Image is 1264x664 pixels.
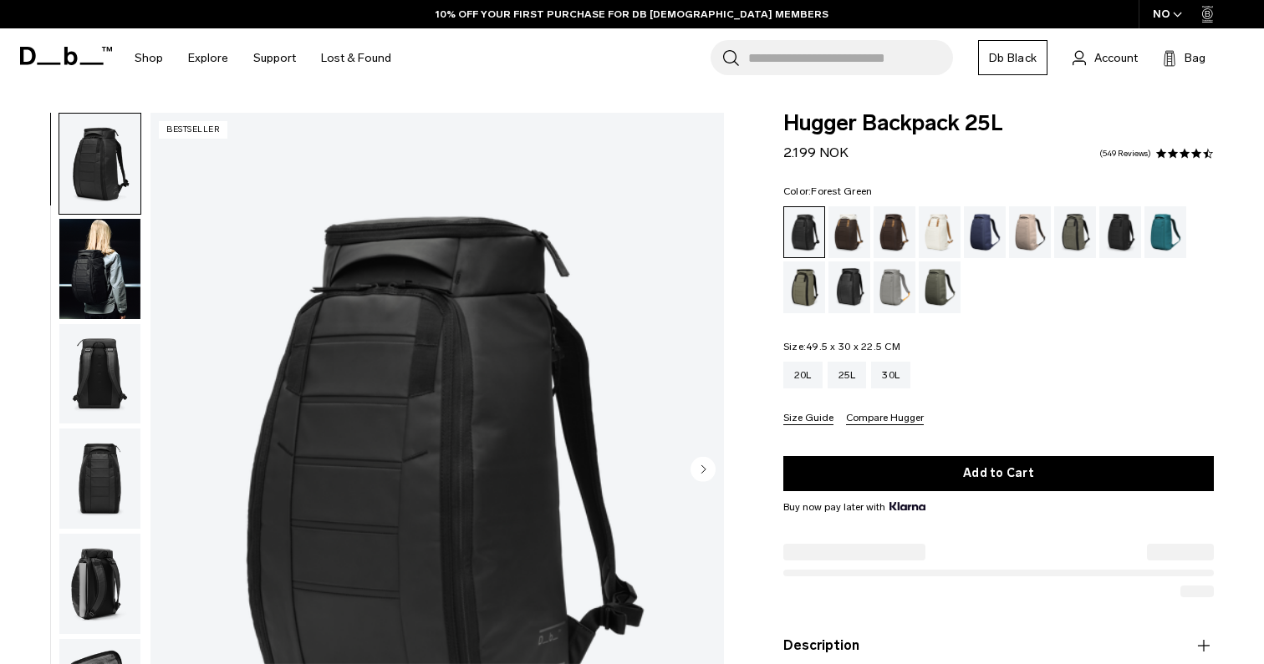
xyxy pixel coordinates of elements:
a: Explore [188,28,228,88]
span: Hugger Backpack 25L [783,113,1214,134]
a: Cappuccino [828,206,870,258]
span: 2.199 NOK [783,144,849,160]
a: Support [253,28,296,88]
a: Sand Grey [874,261,915,313]
a: Mash Green [783,261,825,313]
img: Hugger Backpack 25L Black Out [59,219,140,319]
button: Compare Hugger [846,413,924,425]
a: Charcoal Grey [1099,206,1141,258]
a: 20L [783,362,823,388]
button: Description [783,636,1214,656]
button: Hugger Backpack 25L Black Out [59,323,141,425]
img: {"height" => 20, "alt" => "Klarna"} [889,502,925,510]
a: 25L [828,362,867,388]
legend: Color: [783,186,873,196]
button: Next slide [691,456,716,484]
a: 10% OFF YOUR FIRST PURCHASE FOR DB [DEMOGRAPHIC_DATA] MEMBERS [436,7,828,22]
button: Add to Cart [783,456,1214,491]
a: Forest Green [1054,206,1096,258]
span: Bag [1185,49,1205,67]
img: Hugger Backpack 25L Black Out [59,428,140,529]
a: 549 reviews [1099,150,1151,158]
legend: Size: [783,342,900,352]
a: Black Out [783,206,825,258]
nav: Main Navigation [122,28,404,88]
a: Moss Green [919,261,961,313]
a: Lost & Found [321,28,391,88]
a: Blue Hour [964,206,1006,258]
p: Bestseller [159,121,227,139]
a: 30L [871,362,910,388]
a: Reflective Black [828,261,870,313]
a: Espresso [874,206,915,258]
a: Account [1073,48,1138,68]
a: Fogbow Beige [1009,206,1051,258]
img: Hugger Backpack 25L Black Out [59,114,140,214]
span: 49.5 x 30 x 22.5 CM [806,341,900,352]
a: Shop [135,28,163,88]
a: Db Black [978,40,1047,75]
span: Buy now pay later with [783,499,925,514]
span: Forest Green [811,185,872,197]
a: Midnight Teal [1144,206,1186,258]
button: Hugger Backpack 25L Black Out [59,428,141,530]
button: Bag [1163,48,1205,68]
button: Hugger Backpack 25L Black Out [59,218,141,320]
button: Hugger Backpack 25L Black Out [59,533,141,635]
a: Oatmilk [919,206,961,258]
button: Size Guide [783,413,833,425]
img: Hugger Backpack 25L Black Out [59,324,140,424]
img: Hugger Backpack 25L Black Out [59,534,140,634]
span: Account [1094,49,1138,67]
button: Hugger Backpack 25L Black Out [59,113,141,215]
